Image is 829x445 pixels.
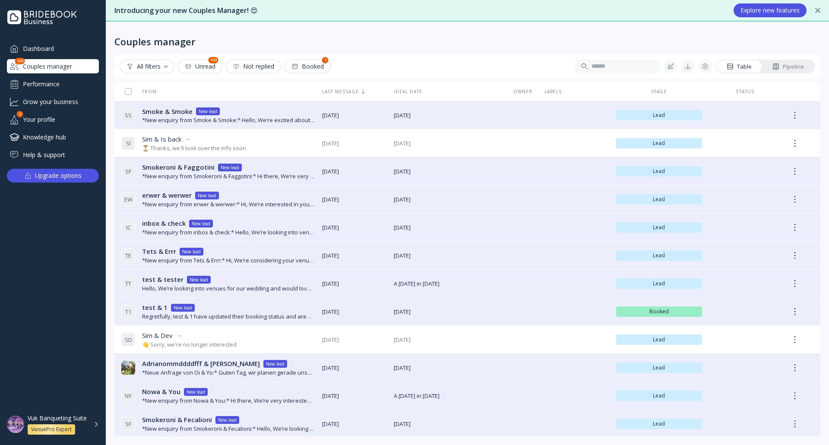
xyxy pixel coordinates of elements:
button: Unread [178,60,222,73]
div: 103 [15,58,25,64]
a: Dashboard [7,41,99,56]
span: [DATE] [322,139,387,148]
span: [DATE] [394,111,502,120]
button: Not replied [226,60,281,73]
div: Status [709,88,781,95]
a: Your profile2 [7,112,99,126]
span: A [DATE] in [DATE] [394,392,502,400]
div: Pipeline [772,63,804,71]
div: New lead [174,304,192,311]
span: Lead [620,168,699,175]
div: *New enquiry from Smokeroni & Fecalioni:* Hello, We’re looking into venues for our wedding and wo... [142,425,315,433]
div: Grow your business [7,95,99,109]
div: *New enquiry from inbox & check:* Hello, We’re looking into venues for our wedding and would love... [142,228,315,237]
span: erwer & werwer [142,191,192,200]
span: [DATE] [394,336,502,344]
div: Hello, We’re looking into venues for our wedding and would love to know more about yours. Could y... [142,284,315,293]
a: Knowledge hub [7,130,99,144]
button: Booked [285,60,331,73]
div: Your profile [7,112,99,126]
div: S I [121,136,135,150]
div: *New enquiry from erwer & werwer:* Hi, We’re interested in your venue for our wedding! We would l... [142,200,315,208]
span: Nowa & You [142,387,180,396]
div: *Neue Anfrage von Oi & Yo:* Guten Tag, wir planen gerade unsere Hochzeit und sind sehr an Ihrer L... [142,369,315,377]
span: Lead [620,140,699,147]
div: *New enquiry from Smoke & Smoke:* Hello, We’re excited about the possibility of hosting our weddi... [142,116,315,124]
span: [DATE] [322,280,387,288]
span: [DATE] [322,420,387,428]
div: Stage [616,88,702,95]
span: [DATE] [322,392,387,400]
span: [DATE] [322,167,387,176]
div: New lead [190,276,208,283]
div: 👋 Sorry, we're no longer interested [142,341,237,349]
a: Couples manager103 [7,59,99,73]
div: 2 [17,111,23,117]
div: New lead [192,220,210,227]
span: [DATE] [322,111,387,120]
span: [DATE] [322,196,387,204]
div: *New enquiry from Smokeroni & Faggotini:* Hi there, We’re very interested in your venue for our s... [142,172,315,180]
div: Regretfully, test & 1 have updated their booking status and are no longer showing you as their co... [142,312,315,321]
div: New lead [218,417,237,423]
div: ⏳ Thanks, we'll look over the info soon [142,144,246,152]
div: Explore new features [740,7,800,14]
div: T T [121,277,135,290]
button: All filters [120,60,174,73]
div: Couples manager [7,59,99,73]
img: dpr=1,fit=cover,g=face,w=32,h=32 [121,361,135,375]
div: *New enquiry from Nowa & You:* Hi there, We’re very interested in your venue for our special day.... [142,397,315,405]
span: Lead [620,224,699,231]
span: [DATE] [322,336,387,344]
span: [DATE] [394,139,502,148]
div: Upgrade options [35,170,82,182]
span: Lead [620,336,699,343]
div: Couples manager [114,35,196,47]
div: New lead [221,164,239,171]
span: Sim & Dev [142,331,173,340]
span: [DATE] [394,196,502,204]
span: [DATE] [322,224,387,232]
div: Booked [291,63,324,70]
div: N Y [121,389,135,403]
div: T 1 [121,305,135,319]
span: A [DATE] in [DATE] [394,280,502,288]
span: Booked [620,308,699,315]
span: [DATE] [322,252,387,260]
span: Smokeroni & Faggotini [142,163,215,172]
a: Performance [7,77,99,91]
div: Labels [544,88,609,95]
div: New lead [187,388,205,395]
a: Help & support [7,148,99,162]
span: Lead [620,364,699,371]
span: test & 1 [142,303,168,312]
span: Adrianommddddfff & [PERSON_NAME] [142,359,260,368]
span: [DATE] [394,364,502,372]
span: [DATE] [322,364,387,372]
div: S F [121,417,135,431]
img: dpr=1,fit=cover,g=face,w=48,h=48 [7,416,24,433]
span: test & tester [142,275,184,284]
button: Upgrade options [7,169,99,183]
span: [DATE] [394,252,502,260]
div: New lead [266,360,285,367]
div: From [121,88,157,95]
div: T E [121,249,135,262]
div: Introducing your new Couples Manager! 😍 [114,6,725,16]
span: [DATE] [394,308,502,316]
span: Lead [620,112,699,119]
div: All filters [127,63,168,70]
div: VenuePro Expert [31,426,72,433]
div: 1 [322,57,329,63]
div: Last message [322,88,387,95]
div: S D [121,333,135,347]
div: S F [121,164,135,178]
span: [DATE] [394,420,502,428]
div: Table [727,63,752,71]
div: Not replied [233,63,274,70]
span: Lead [620,280,699,287]
span: Lead [620,420,699,427]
